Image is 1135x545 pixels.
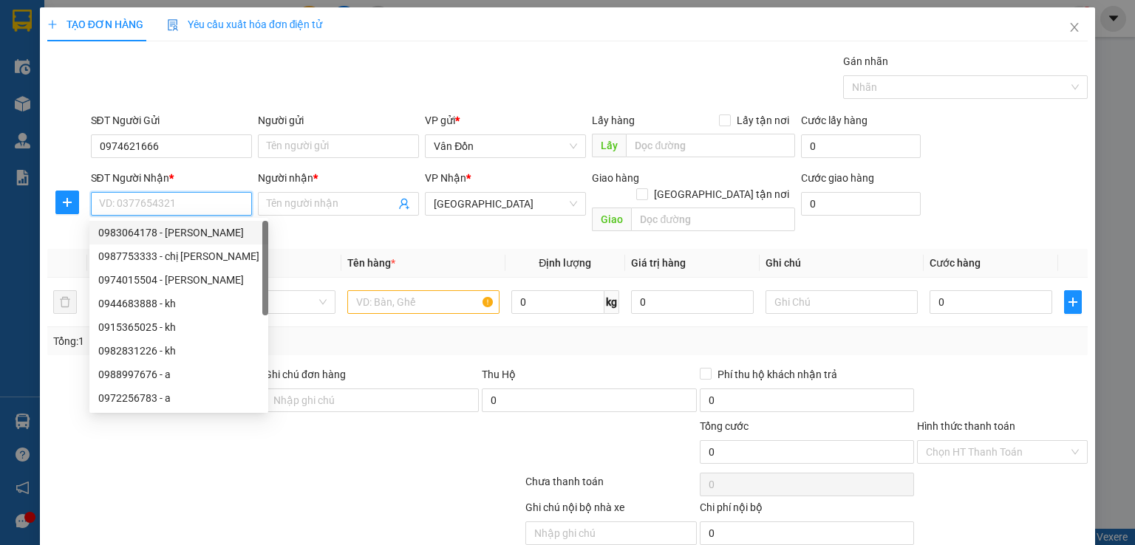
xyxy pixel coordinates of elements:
[1054,7,1095,49] button: Close
[604,290,619,314] span: kg
[760,249,924,278] th: Ghi chú
[98,343,259,359] div: 0982831226 - kh
[592,114,635,126] span: Lấy hàng
[98,248,259,264] div: 0987753333 - chị [PERSON_NAME]
[98,366,259,383] div: 0988997676 - a
[700,420,749,432] span: Tổng cước
[631,208,795,231] input: Dọc đường
[89,244,268,268] div: 0987753333 - chị Huyền
[525,521,696,545] input: Nhập ghi chú
[700,499,914,521] div: Chi phí nội bộ
[89,268,268,292] div: 0974015504 - Chị Hương
[434,135,577,157] span: Vân Đồn
[265,369,346,380] label: Ghi chú đơn hàng
[626,134,795,157] input: Dọc đường
[524,473,698,499] div: Chưa thanh toán
[631,290,754,314] input: 0
[592,208,631,231] span: Giao
[766,290,918,314] input: Ghi Chú
[648,186,795,202] span: [GEOGRAPHIC_DATA] tận nơi
[55,191,79,214] button: plus
[1068,21,1080,33] span: close
[425,172,466,184] span: VP Nhận
[347,290,500,314] input: VD: Bàn, Ghế
[801,192,921,216] input: Cước giao hàng
[53,333,439,349] div: Tổng: 1
[91,112,252,128] div: SĐT Người Gửi
[56,196,78,208] span: plus
[482,369,516,380] span: Thu Hộ
[98,272,259,288] div: 0974015504 - [PERSON_NAME]
[258,170,419,186] div: Người nhận
[265,388,479,412] input: Ghi chú đơn hàng
[347,257,395,269] span: Tên hàng
[1065,296,1081,308] span: plus
[47,19,58,30] span: plus
[801,172,874,184] label: Cước giao hàng
[712,366,843,383] span: Phí thu hộ khách nhận trả
[801,134,921,158] input: Cước lấy hàng
[539,257,591,269] span: Định lượng
[98,390,259,406] div: 0972256783 - a
[47,18,143,30] span: TẠO ĐƠN HÀNG
[98,319,259,335] div: 0915365025 - kh
[631,257,686,269] span: Giá trị hàng
[843,55,888,67] label: Gán nhãn
[89,363,268,386] div: 0988997676 - a
[930,257,981,269] span: Cước hàng
[91,170,252,186] div: SĐT Người Nhận
[1064,290,1082,314] button: plus
[89,292,268,315] div: 0944683888 - kh
[53,290,77,314] button: delete
[525,499,696,521] div: Ghi chú nội bộ nhà xe
[434,193,577,215] span: Hà Nội
[89,339,268,363] div: 0982831226 - kh
[167,18,323,30] span: Yêu cầu xuất hóa đơn điện tử
[398,198,410,210] span: user-add
[731,112,795,128] span: Lấy tận nơi
[98,224,259,241] div: 0983064178 - [PERSON_NAME]
[89,315,268,339] div: 0915365025 - kh
[89,386,268,410] div: 0972256783 - a
[801,114,868,126] label: Cước lấy hàng
[98,295,259,312] div: 0944683888 - kh
[917,420,1015,432] label: Hình thức thanh toán
[592,172,639,184] span: Giao hàng
[592,134,626,157] span: Lấy
[425,112,586,128] div: VP gửi
[167,19,179,31] img: icon
[89,221,268,244] div: 0983064178 - Chị huyền
[258,112,419,128] div: Người gửi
